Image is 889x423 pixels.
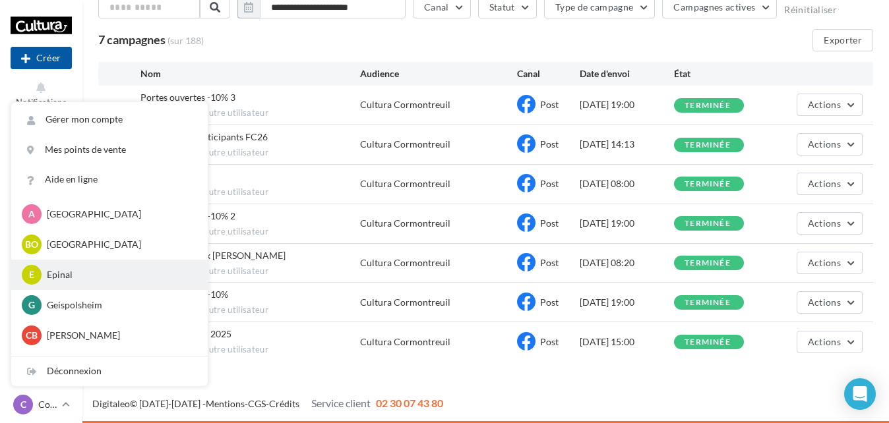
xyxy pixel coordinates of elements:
div: Nom [140,67,360,80]
span: Portes ouvertes -10% 3 [140,92,235,103]
button: Actions [797,94,863,116]
span: Bo [25,238,38,251]
span: Envoyée par un autre utilisateur [140,186,360,198]
div: Audience [360,67,517,80]
span: Actions [808,217,841,229]
a: C Cormontreuil [11,392,72,417]
span: Post [540,178,559,189]
p: Epinal [47,268,192,281]
div: Cultura Cormontreuil [360,98,450,111]
div: Cultura Cormontreuil [360,296,450,309]
span: Actions [808,257,841,268]
span: Envoyée par un autre utilisateur [140,226,360,238]
div: [DATE] 19:00 [580,98,674,111]
div: [DATE] 15:00 [580,335,674,349]
div: Cultura Cormontreuil [360,256,450,269]
p: [GEOGRAPHIC_DATA] [47,238,192,251]
span: Post [540,217,559,229]
div: [DATE] 19:00 [580,296,674,309]
div: terminée [685,338,731,347]
button: Notifications [11,78,72,110]
div: [DATE] 19:00 [580,217,674,230]
span: Envoyée par un autre utilisateur [140,304,360,316]
span: Post [540,99,559,110]
a: Aide en ligne [11,165,208,194]
span: E [29,268,34,281]
div: terminée [685,180,731,188]
a: Gérer mon compte [11,105,208,134]
div: Canal [517,67,580,80]
a: Mentions [206,398,245,409]
p: Geispolsheim [47,298,192,312]
button: Actions [797,252,863,274]
div: Cultura Cormontreuil [360,335,450,349]
span: Campagnes actives [673,1,755,13]
span: Envoyée par un autre utilisateur [140,147,360,159]
button: Exporter [812,29,873,51]
span: 02 30 07 43 80 [376,397,443,409]
span: Post [540,257,559,268]
div: terminée [685,298,731,307]
div: terminée [685,101,731,110]
div: Nouvelle campagne [11,47,72,69]
span: Actions [808,296,841,308]
span: Post [540,336,559,347]
div: Open Intercom Messenger [844,378,876,410]
span: Notifications [16,97,67,107]
span: Service client [311,397,371,409]
span: CB [26,329,38,342]
span: (sur 188) [168,34,204,47]
p: [PERSON_NAME] [47,329,192,342]
button: Actions [797,212,863,235]
button: Actions [797,133,863,155]
div: Date d'envoi [580,67,674,80]
div: Cultura Cormontreuil [360,177,450,190]
button: Actions [797,331,863,353]
div: [DATE] 08:00 [580,177,674,190]
button: Créer [11,47,72,69]
span: © [DATE]-[DATE] - - - [92,398,443,409]
span: 7 campagnes [98,32,166,47]
div: Déconnexion [11,356,208,386]
div: terminée [685,259,731,268]
div: [DATE] 08:20 [580,256,674,269]
span: Envoyée par un autre utilisateur [140,107,360,119]
span: Actions [808,178,841,189]
span: Coffrets cadeaux Sandrine [140,250,286,261]
a: Crédits [269,398,299,409]
span: G [28,298,35,312]
div: terminée [685,219,731,228]
a: CGS [248,398,266,409]
span: Post [540,138,559,150]
span: C [20,398,26,411]
span: Actions [808,336,841,347]
div: Cultura Cormontreuil [360,138,450,151]
button: Actions [797,291,863,314]
p: Cormontreuil [38,398,57,411]
button: Réinitialiser [784,5,837,15]
div: terminée [685,141,731,150]
button: Actions [797,173,863,195]
span: Actions [808,99,841,110]
div: État [674,67,768,80]
div: [DATE] 14:13 [580,138,674,151]
span: Envoyée par un autre utilisateur [140,266,360,277]
a: Digitaleo [92,398,130,409]
span: Actions [808,138,841,150]
span: Envoyée par un autre utilisateur [140,344,360,356]
div: Cultura Cormontreuil [360,217,450,230]
a: Mes points de vente [11,135,208,165]
span: Post [540,296,559,308]
p: [GEOGRAPHIC_DATA] [47,208,192,221]
span: A [28,208,35,221]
